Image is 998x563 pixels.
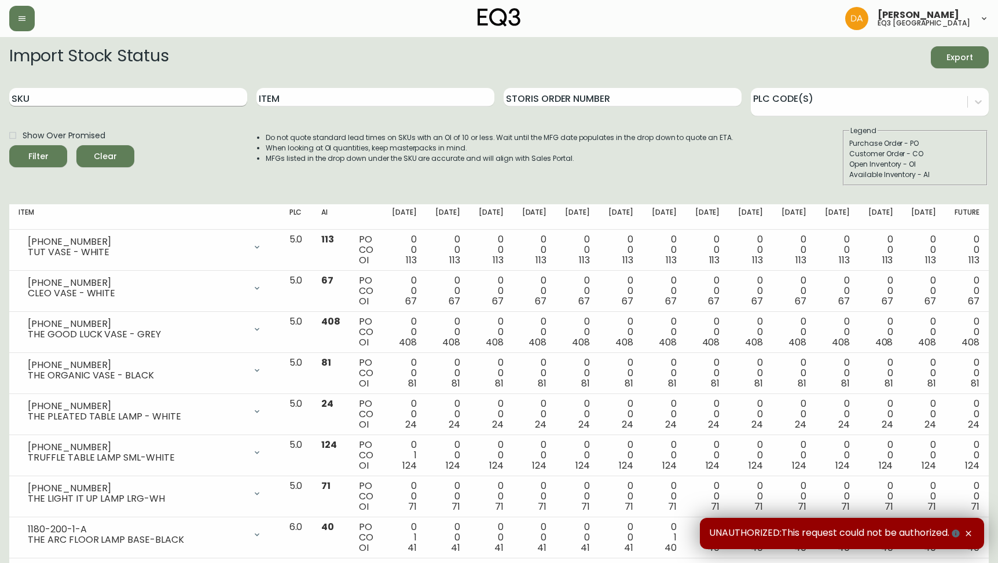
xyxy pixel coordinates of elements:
span: 113 [449,253,460,267]
th: [DATE] [383,204,426,230]
div: 0 0 [522,440,547,471]
span: 408 [572,336,590,349]
div: PO CO [359,358,373,389]
span: 81 [668,377,677,390]
div: 0 0 [868,317,893,348]
div: Open Inventory - OI [849,159,981,170]
span: 71 [452,500,460,513]
span: [PERSON_NAME] [878,10,959,20]
span: 113 [752,253,763,267]
div: 0 0 [738,399,763,430]
div: 0 0 [479,317,504,348]
span: 24 [882,418,893,431]
li: Do not quote standard lead times on SKUs with an OI of 10 or less. Wait until the MFG date popula... [266,133,733,143]
div: 0 0 [955,358,979,389]
span: 67 [535,295,546,308]
div: 0 0 [392,399,417,430]
span: 124 [922,459,936,472]
span: 124 [662,459,677,472]
th: [DATE] [859,204,902,230]
div: 0 0 [911,275,936,307]
div: [PHONE_NUMBER] [28,483,245,494]
div: 0 0 [435,234,460,266]
div: 0 0 [911,317,936,348]
span: OI [359,459,369,472]
th: [DATE] [599,204,643,230]
h5: eq3 [GEOGRAPHIC_DATA] [878,20,970,27]
span: 24 [968,418,979,431]
span: 124 [321,438,337,451]
span: 113 [839,253,850,267]
span: 71 [798,500,806,513]
div: 0 0 [652,317,677,348]
span: 113 [622,253,633,267]
th: Item [9,204,280,230]
button: Export [931,46,989,68]
div: 0 0 [825,399,850,430]
div: 0 1 [392,522,417,553]
legend: Legend [849,126,878,136]
div: 0 0 [479,399,504,430]
div: 0 0 [479,522,504,553]
th: AI [312,204,350,230]
span: 67 [405,295,417,308]
span: OI [359,418,369,431]
span: 113 [321,233,334,246]
span: 81 [581,377,590,390]
div: 0 0 [392,275,417,307]
span: 124 [619,459,633,472]
span: 124 [792,459,806,472]
div: TUT VASE - WHITE [28,247,245,257]
span: OI [359,336,369,349]
span: 24 [665,418,677,431]
th: PLC [280,204,313,230]
span: 67 [578,295,590,308]
div: Available Inventory - AI [849,170,981,180]
div: 0 0 [825,234,850,266]
div: 0 0 [911,358,936,389]
li: When looking at OI quantities, keep masterpacks in mind. [266,143,733,153]
th: [DATE] [772,204,816,230]
td: 5.0 [280,476,313,517]
div: 0 0 [695,234,720,266]
div: 0 0 [652,440,677,471]
span: 71 [668,500,677,513]
div: Customer Order - CO [849,149,981,159]
div: [PHONE_NUMBER] [28,319,245,329]
div: 0 0 [911,481,936,512]
div: 0 0 [781,440,806,471]
div: 0 0 [435,317,460,348]
th: Future [945,204,989,230]
span: 81 [538,377,546,390]
div: 0 0 [825,522,850,553]
span: 113 [535,253,546,267]
div: 0 0 [695,522,720,553]
span: 71 [885,500,893,513]
div: 0 0 [565,358,590,389]
span: 124 [402,459,417,472]
div: 0 0 [479,358,504,389]
div: 0 0 [695,440,720,471]
div: 0 0 [652,358,677,389]
div: 0 0 [435,358,460,389]
div: 0 0 [781,399,806,430]
div: 0 0 [522,234,547,266]
div: 0 0 [522,275,547,307]
div: 0 0 [565,275,590,307]
span: 24 [578,418,590,431]
span: 113 [493,253,504,267]
div: 0 0 [652,275,677,307]
div: 0 0 [435,399,460,430]
div: 0 0 [565,522,590,553]
div: PO CO [359,317,373,348]
span: 113 [882,253,893,267]
div: 0 1 [392,440,417,471]
span: 24 [838,418,850,431]
div: 0 0 [522,399,547,430]
div: THE LIGHT IT UP LAMP LRG-WH [28,494,245,504]
span: 24 [751,418,763,431]
span: 408 [659,336,677,349]
div: 0 0 [522,358,547,389]
th: [DATE] [426,204,469,230]
div: [PHONE_NUMBER]TRUFFLE TABLE LAMP SML-WHITE [19,440,271,465]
